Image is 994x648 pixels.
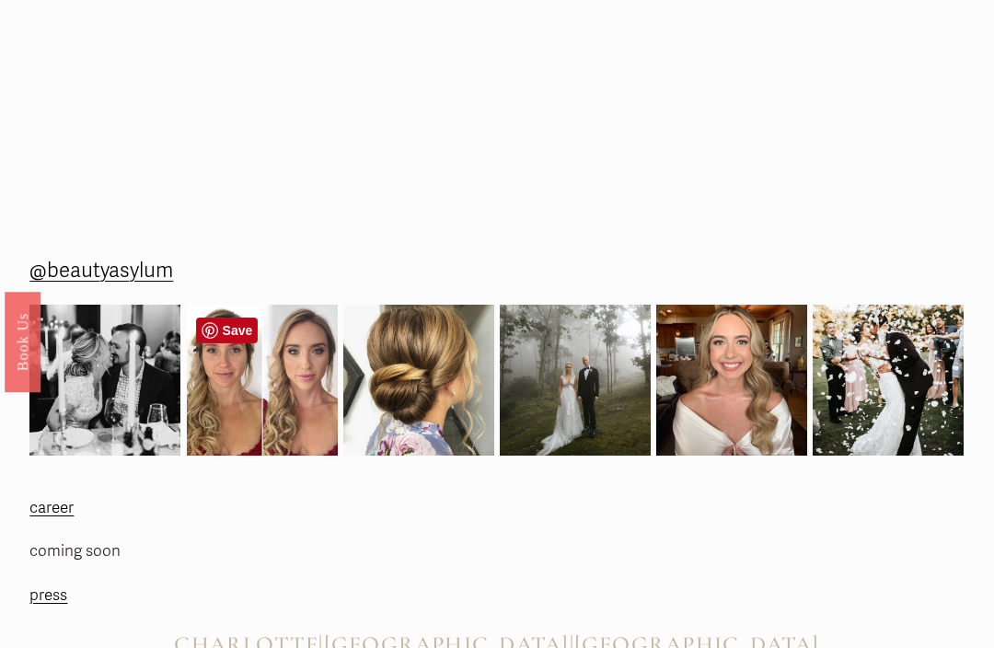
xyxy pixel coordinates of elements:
img: It&rsquo;s been a while since we&rsquo;ve shared a before and after! Subtle makeup &amp; romantic... [187,305,338,456]
a: career [29,494,74,523]
a: Pin it! [196,318,259,343]
img: Going into the wedding weekend with some bridal inspo for ya! 💫 @beautyasylum_charlotte #beautyas... [656,305,807,456]
img: 2020 didn&rsquo;t stop this wedding celebration! 🎊😍🎉 @beautyasylum_atlanta #beautyasylum @bridal_... [813,286,964,475]
a: Book Us [5,292,40,392]
img: Picture perfect 💫 @beautyasylum_charlotte @apryl_naylor_makeup #beautyasylum_apryl @uptownfunkyou... [500,305,651,456]
a: @beautyasylum [29,252,173,289]
a: press [29,582,67,610]
p: coming soon [29,538,256,566]
img: Rehearsal dinner vibes from Raleigh, NC. We added a subtle braid at the top before we created her... [29,305,180,456]
img: So much pretty from this weekend! Here&rsquo;s one from @beautyasylum_charlotte #beautyasylum @up... [343,291,494,470]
